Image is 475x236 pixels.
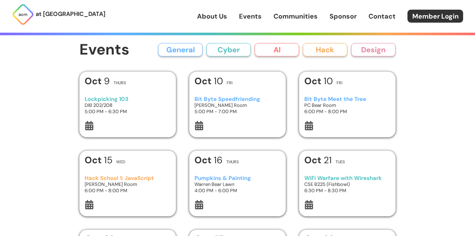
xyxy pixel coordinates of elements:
b: Oct [85,75,104,87]
h3: 6:00 PM - 8:00 PM [85,187,171,194]
h1: 16 [194,155,223,165]
b: Oct [304,75,324,87]
h3: 5:00 PM - 6:30 PM [85,108,171,115]
h3: DIB 202/208 [85,102,171,108]
button: General [158,43,203,56]
button: Cyber [206,43,251,56]
h3: Warren Bear Lawn [194,181,281,187]
img: ACM Logo [12,3,34,26]
a: About Us [197,12,227,21]
h2: Tues [335,160,345,164]
a: at [GEOGRAPHIC_DATA] [12,3,105,26]
b: Oct [304,154,324,166]
h1: 10 [304,76,333,86]
h2: Fri [227,81,233,85]
h3: [PERSON_NAME] Room [194,102,281,108]
h2: Thurs [114,81,126,85]
h2: Fri [337,81,343,85]
button: AI [255,43,299,56]
h3: [PERSON_NAME] Room [85,181,171,187]
h1: 21 [304,155,332,165]
b: Oct [85,154,104,166]
b: Oct [194,154,214,166]
h3: Lockpicking 103 [85,96,171,102]
a: Contact [368,12,396,21]
h3: Hack School 1: JavaScript [85,175,171,181]
a: Sponsor [330,12,357,21]
p: at [GEOGRAPHIC_DATA] [36,9,105,19]
h3: 6:30 PM - 8:30 PM [304,187,391,194]
b: Oct [194,75,214,87]
h2: Thurs [226,160,239,164]
h3: 4:00 PM - 6:00 PM [194,187,281,194]
h3: 5:00 PM - 7:00 PM [194,108,281,115]
button: Hack [303,43,347,56]
h1: 15 [85,155,112,165]
h3: PC Bear Room [304,102,391,108]
h3: Pumpkins & Painting [194,175,281,181]
h3: WiFi Warfare with Wireshark [304,175,391,181]
h1: Events [79,42,130,58]
h3: Bit Byte Meet the Tree [304,96,391,102]
h1: 10 [194,76,223,86]
a: Events [239,12,262,21]
a: Communities [273,12,318,21]
a: Member Login [407,10,463,23]
h3: Bit Byte Speedfriending [194,96,281,102]
button: Design [351,43,396,56]
h2: Wed [116,160,125,164]
h1: 9 [85,76,110,86]
h3: 6:00 PM - 8:00 PM [304,108,391,115]
h3: CSE B225 (Fishbowl) [304,181,391,187]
